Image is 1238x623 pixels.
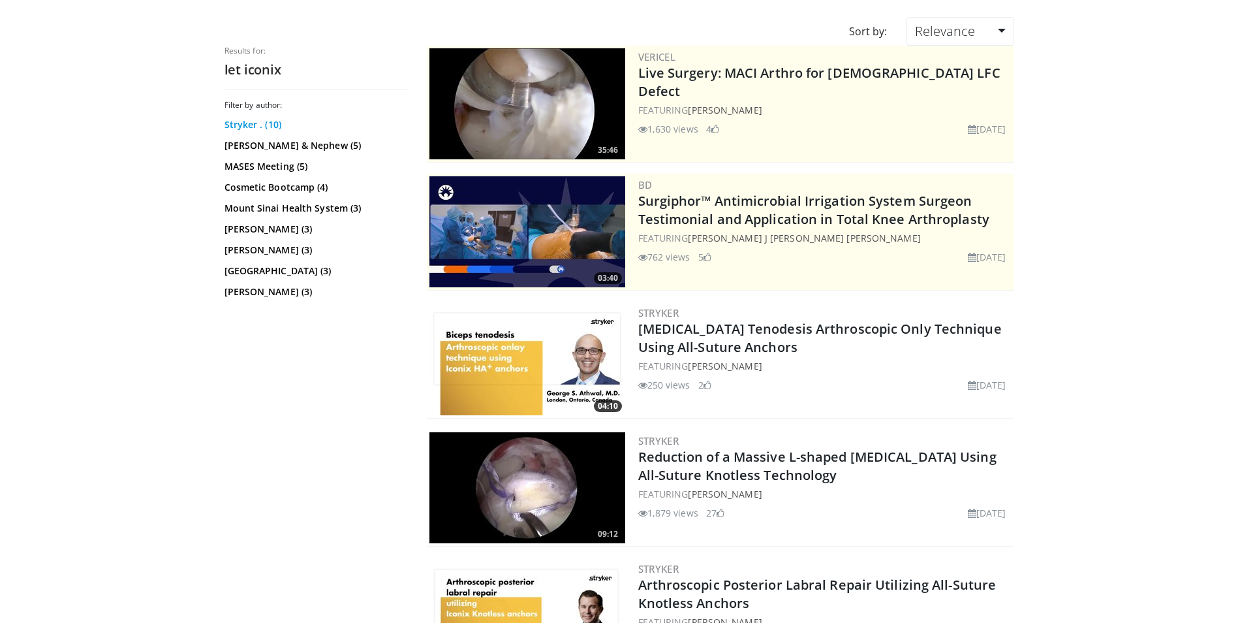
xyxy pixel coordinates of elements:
a: [PERSON_NAME] [688,104,762,116]
li: 1,630 views [638,122,698,136]
a: Arthroscopic Posterior Labral Repair Utilizing All-Suture Knotless Anchors [638,576,997,612]
li: 1,879 views [638,506,698,520]
a: [PERSON_NAME] (3) [224,223,404,236]
span: 35:46 [594,144,622,156]
div: FEATURING [638,487,1012,501]
a: Vericel [638,50,676,63]
li: [DATE] [968,506,1006,520]
span: 09:12 [594,528,622,540]
a: [PERSON_NAME] J [PERSON_NAME] [PERSON_NAME] [688,232,920,244]
a: 04:10 [429,304,625,415]
img: 70422da6-974a-44ac-bf9d-78c82a89d891.300x170_q85_crop-smart_upscale.jpg [429,176,625,287]
a: 35:46 [429,48,625,159]
a: [PERSON_NAME] (3) [224,244,404,257]
li: [DATE] [968,250,1006,264]
div: FEATURING [638,231,1012,245]
li: 250 views [638,378,690,392]
li: 4 [706,122,719,136]
a: Reduction of a Massive L-shaped [MEDICAL_DATA] Using All-Suture Knotless Technology [638,448,997,484]
h3: Filter by author: [224,100,407,110]
img: 16e0862d-dfc8-4e5d-942e-77f3ecacd95c.300x170_q85_crop-smart_upscale.jpg [429,432,625,543]
a: [PERSON_NAME] & Nephew (5) [224,139,404,152]
span: Relevance [915,22,975,40]
a: Cosmetic Bootcamp (4) [224,181,404,194]
a: [PERSON_NAME] [688,360,762,372]
span: 04:10 [594,400,622,412]
h2: let iconix [224,61,407,78]
a: [GEOGRAPHIC_DATA] (3) [224,264,404,278]
a: Mount Sinai Health System (3) [224,202,404,215]
a: Surgiphor™ Antimicrobial Irrigation System Surgeon Testimonial and Application in Total Knee Arth... [638,192,989,228]
a: [PERSON_NAME] (3) [224,285,404,298]
a: BD [638,178,653,191]
li: 5 [698,250,711,264]
a: Stryker . (10) [224,118,404,131]
a: [PERSON_NAME] [688,488,762,500]
a: [MEDICAL_DATA] Tenodesis Arthroscopic Only Technique Using All-Suture Anchors [638,320,1002,356]
a: 09:12 [429,432,625,543]
a: Stryker [638,562,679,575]
img: eb023345-1e2d-4374-a840-ddbc99f8c97c.300x170_q85_crop-smart_upscale.jpg [429,48,625,159]
li: 762 views [638,250,690,264]
div: FEATURING [638,359,1012,373]
a: 03:40 [429,176,625,287]
a: MASES Meeting (5) [224,160,404,173]
a: Stryker [638,434,679,447]
div: FEATURING [638,103,1012,117]
li: 2 [698,378,711,392]
a: Relevance [906,17,1014,46]
a: Stryker [638,306,679,319]
p: Results for: [224,46,407,56]
li: [DATE] [968,378,1006,392]
img: dd3c9599-9b8f-4523-a967-19256dd67964.300x170_q85_crop-smart_upscale.jpg [429,304,625,415]
div: Sort by: [839,17,897,46]
span: 03:40 [594,272,622,284]
li: 27 [706,506,724,520]
li: [DATE] [968,122,1006,136]
a: Live Surgery: MACI Arthro for [DEMOGRAPHIC_DATA] LFC Defect [638,64,1000,100]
